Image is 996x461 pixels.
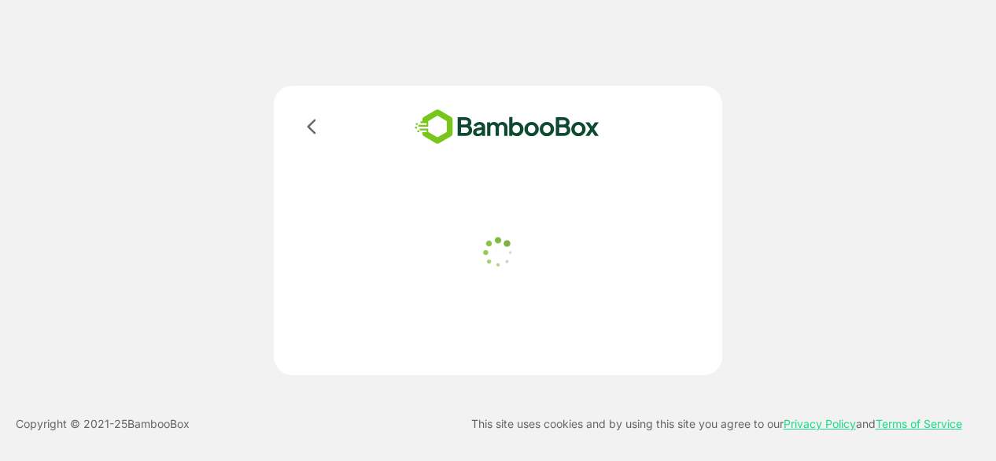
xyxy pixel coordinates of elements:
[471,415,962,433] p: This site uses cookies and by using this site you agree to our and
[784,417,856,430] a: Privacy Policy
[16,415,190,433] p: Copyright © 2021- 25 BambooBox
[478,233,518,272] img: loader
[876,417,962,430] a: Terms of Service
[392,105,622,149] img: bamboobox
